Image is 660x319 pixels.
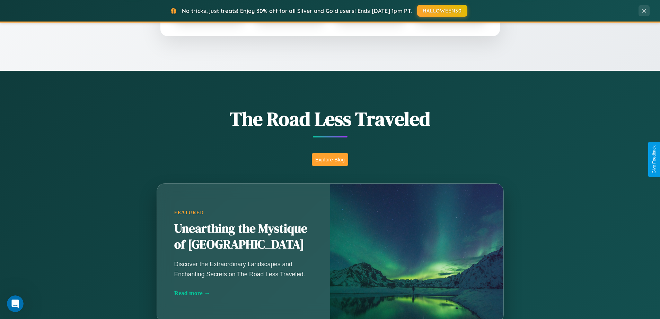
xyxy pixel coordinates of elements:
div: Give Feedback [652,145,657,174]
div: Read more → [174,289,313,297]
div: Featured [174,210,313,216]
button: HALLOWEEN30 [417,5,467,17]
h1: The Road Less Traveled [122,106,538,132]
iframe: Intercom live chat [7,295,24,312]
p: Discover the Extraordinary Landscapes and Enchanting Secrets on The Road Less Traveled. [174,259,313,279]
span: No tricks, just treats! Enjoy 30% off for all Silver and Gold users! Ends [DATE] 1pm PT. [182,7,412,14]
h2: Unearthing the Mystique of [GEOGRAPHIC_DATA] [174,221,313,253]
button: Explore Blog [312,153,348,166]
